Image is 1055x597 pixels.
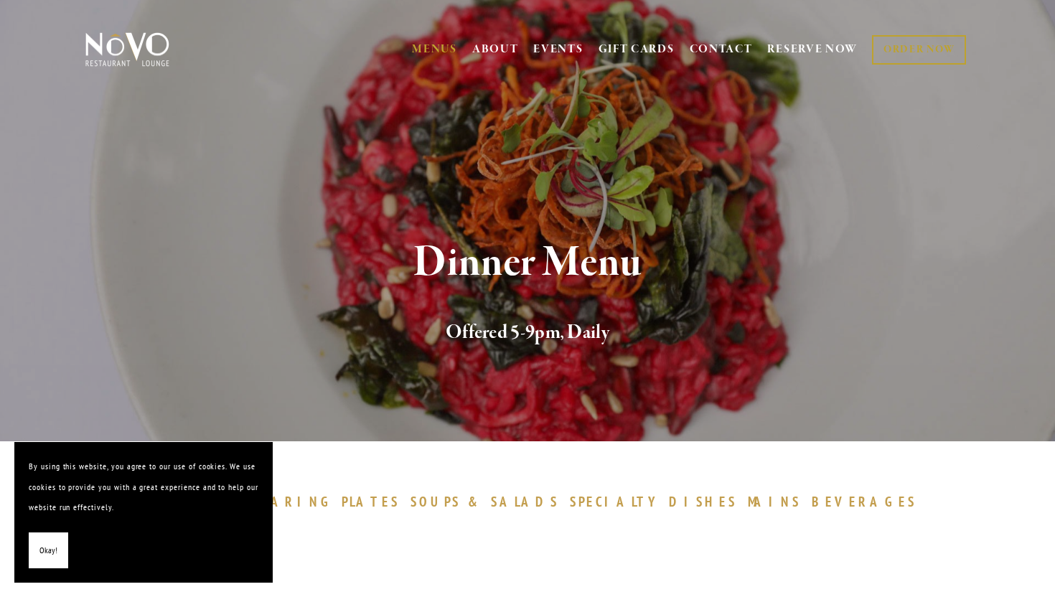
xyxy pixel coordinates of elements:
span: SHARING [248,493,335,510]
p: By using this website, you agree to our use of cookies. We use cookies to provide you with a grea... [29,456,258,518]
h2: Offered 5-9pm, Daily [109,318,946,348]
button: Okay! [29,532,68,569]
a: ORDER NOW [872,35,966,65]
a: SPECIALTYDISHES [570,493,744,510]
section: Cookie banner [14,442,273,583]
span: MAINS [748,493,802,510]
h1: Dinner Menu [109,240,946,286]
span: Okay! [39,540,57,561]
span: SPECIALTY [570,493,662,510]
img: Novo Restaurant &amp; Lounge [83,32,172,67]
a: CONTACT [690,36,753,63]
span: SALADS [491,493,560,510]
span: BEVERAGES [812,493,916,510]
a: ABOUT [472,42,519,57]
a: EVENTS [533,42,583,57]
a: MAINS [748,493,809,510]
span: SOUPS [411,493,461,510]
span: DISHES [669,493,737,510]
span: PLATES [342,493,400,510]
span: & [468,493,484,510]
a: MENUS [412,42,457,57]
a: GIFT CARDS [599,36,675,63]
a: RESERVE NOW [767,36,858,63]
a: SOUPS&SALADS [411,493,566,510]
a: SHARINGPLATES [248,493,407,510]
a: BEVERAGES [812,493,924,510]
